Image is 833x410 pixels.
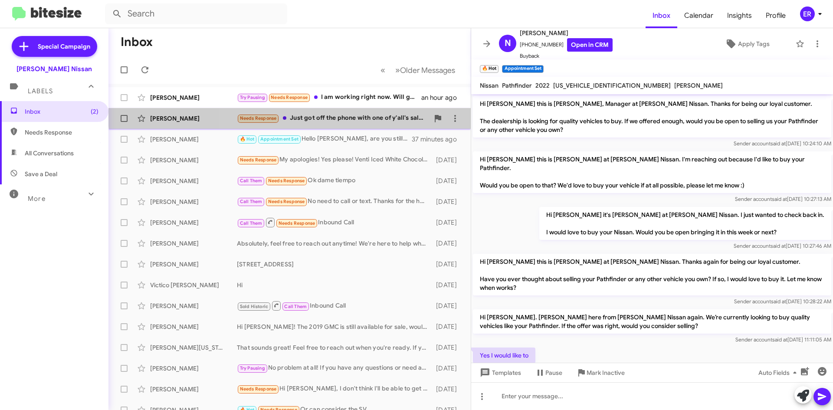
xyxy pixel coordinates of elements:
small: 🔥 Hot [480,65,498,73]
span: Call Them [284,304,307,309]
nav: Page navigation example [376,61,460,79]
span: [US_VEHICLE_IDENTIFICATION_NUMBER] [553,82,671,89]
div: [PERSON_NAME] [150,364,237,373]
div: [PERSON_NAME] [150,156,237,164]
a: Insights [720,3,759,28]
span: Call Them [240,178,262,184]
div: [DATE] [432,281,464,289]
div: [PERSON_NAME] [150,177,237,185]
div: [DATE] [432,239,464,248]
div: [DATE] [432,364,464,373]
span: Save a Deal [25,170,57,178]
div: My apologies! Yes please! Venti Iced White Chocolate Mocha with no whip cream & an extra pump of ... [237,155,432,165]
div: [DATE] [432,322,464,331]
div: [DATE] [432,218,464,227]
a: Profile [759,3,793,28]
div: [PERSON_NAME] [150,218,237,227]
span: Try Pausing [240,95,265,100]
div: [DATE] [432,197,464,206]
div: Inbound Call [237,300,432,311]
div: [PERSON_NAME] [150,197,237,206]
span: Sender account [DATE] 10:24:10 AM [734,140,831,147]
span: More [28,195,46,203]
span: Call Them [240,199,262,204]
span: 🔥 Hot [240,136,255,142]
div: [DATE] [432,177,464,185]
a: Open in CRM [567,38,613,52]
p: Hi [PERSON_NAME] it's [PERSON_NAME] at [PERSON_NAME] Nissan. I just wanted to check back in. I wo... [539,207,831,240]
div: Victico [PERSON_NAME] [150,281,237,289]
span: 2022 [535,82,550,89]
small: Appointment Set [502,65,543,73]
span: N [505,36,511,50]
div: [PERSON_NAME] [150,302,237,310]
span: Pause [545,365,562,380]
span: Sender account [DATE] 11:11:05 AM [735,336,831,343]
span: [PHONE_NUMBER] [520,38,613,52]
span: Needs Response [25,128,98,137]
div: [PERSON_NAME] [150,93,237,102]
span: Auto Fields [758,365,800,380]
div: [PERSON_NAME] [150,322,237,331]
input: Search [105,3,287,24]
button: Previous [375,61,390,79]
span: Older Messages [400,66,455,75]
span: (2) [91,107,98,116]
h1: Inbox [121,35,153,49]
span: said at [772,336,787,343]
span: Special Campaign [38,42,90,51]
div: Absolutely, feel free to reach out anytime! We're here to help when you're ready to discuss your ... [237,239,432,248]
span: Needs Response [268,199,305,204]
span: Needs Response [240,115,277,121]
div: I am working right now. Will get back with you soon as I can. [237,92,421,102]
button: Pause [528,365,569,380]
span: Needs Response [240,157,277,163]
div: [PERSON_NAME] [150,114,237,123]
button: Next [390,61,460,79]
div: [STREET_ADDRESS] [237,260,432,269]
span: Inbox [646,3,677,28]
span: Templates [478,365,521,380]
p: Hi [PERSON_NAME]. [PERSON_NAME] here from [PERSON_NAME] Nissan again. We’re currently looking to ... [473,309,831,334]
span: Appointment Set [260,136,298,142]
div: [PERSON_NAME] Nissan [16,65,92,73]
div: Ok dame tiempo [237,176,432,186]
span: Needs Response [279,220,315,226]
div: an hour ago [421,93,464,102]
span: » [395,65,400,75]
div: No problem at all! If you have any questions or need assistance, feel free to reach out. Whenever... [237,363,432,373]
div: No need to call or text. Thanks for the help [237,197,432,207]
span: Buyback [520,52,613,60]
div: Hi [237,281,432,289]
span: All Conversations [25,149,74,157]
button: ER [793,7,823,21]
span: Pathfinder [502,82,532,89]
div: [DATE] [432,302,464,310]
span: [PERSON_NAME] [520,28,613,38]
span: Needs Response [240,386,277,392]
div: [DATE] [432,156,464,164]
div: [PERSON_NAME] [150,260,237,269]
span: Try Pausing [240,365,265,371]
p: Hi [PERSON_NAME] this is [PERSON_NAME] at [PERSON_NAME] Nissan. I'm reaching out because I'd like... [473,151,831,193]
div: [DATE] [432,343,464,352]
div: Hi [PERSON_NAME]! The 2019 GMC is still available for sale, would you like to schedule a test dri... [237,322,432,331]
span: Needs Response [271,95,308,100]
span: Sender account [DATE] 10:28:22 AM [734,298,831,305]
span: Nissan [480,82,498,89]
span: said at [771,140,786,147]
div: [DATE] [432,260,464,269]
button: Mark Inactive [569,365,632,380]
div: [PERSON_NAME] [150,135,237,144]
span: Inbox [25,107,98,116]
div: [PERSON_NAME] [150,239,237,248]
div: Inbound Call [237,217,432,228]
div: Hi [PERSON_NAME], I don't think I'll be able to get the car. My current loan is top heavy and my ... [237,384,432,394]
button: Templates [471,365,528,380]
button: Auto Fields [751,365,807,380]
span: Labels [28,87,53,95]
div: [DATE] [432,385,464,394]
button: Apply Tags [702,36,791,52]
span: « [380,65,385,75]
div: [PERSON_NAME][US_STATE] [150,343,237,352]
